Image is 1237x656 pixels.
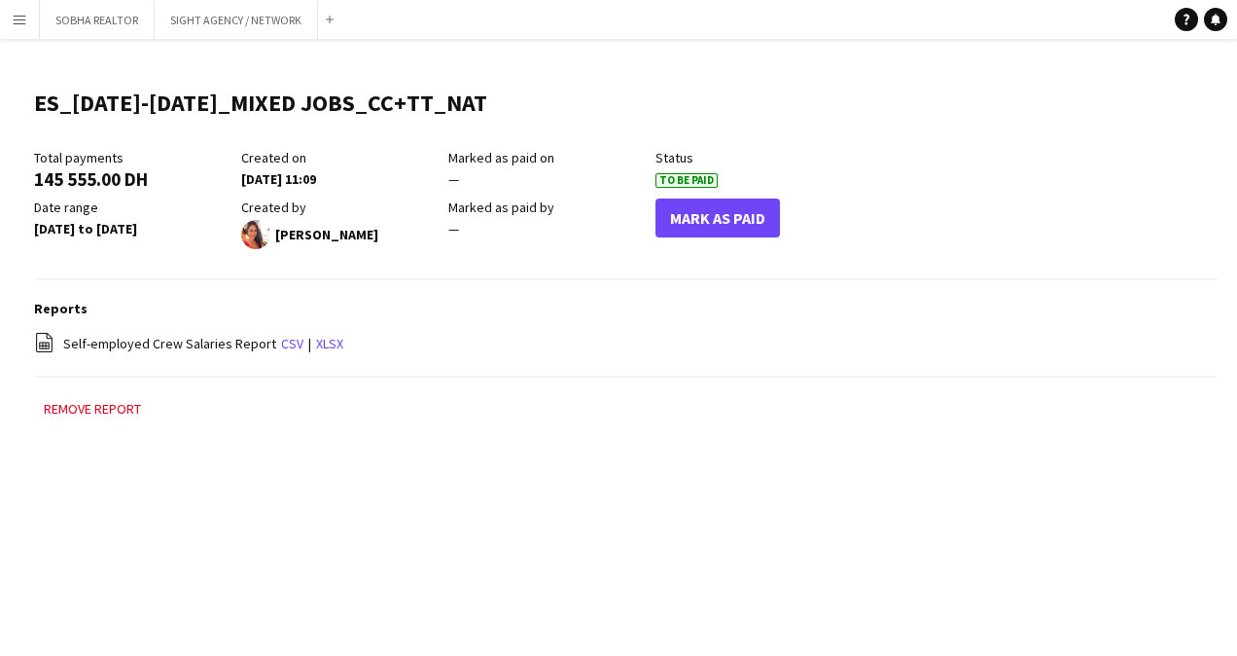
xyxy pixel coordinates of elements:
[34,199,231,216] div: Date range
[448,199,646,216] div: Marked as paid by
[34,149,231,166] div: Total payments
[241,170,439,188] div: [DATE] 11:09
[448,149,646,166] div: Marked as paid on
[655,149,853,166] div: Status
[34,300,1218,317] h3: Reports
[241,199,439,216] div: Created by
[655,173,718,188] span: To Be Paid
[448,220,459,237] span: —
[34,332,1218,356] div: |
[241,149,439,166] div: Created on
[155,1,318,39] button: SIGHT AGENCY / NETWORK
[34,170,231,188] div: 145 555.00 DH
[281,335,303,352] a: csv
[241,220,439,249] div: [PERSON_NAME]
[448,170,459,188] span: —
[34,220,231,237] div: [DATE] to [DATE]
[316,335,343,352] a: xlsx
[63,335,276,352] span: Self-employed Crew Salaries Report
[655,199,780,237] button: Mark As Paid
[40,1,155,39] button: SOBHA REALTOR
[34,397,151,420] button: Remove report
[34,89,487,118] h1: ES_[DATE]-[DATE]_MIXED JOBS_CC+TT_NAT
